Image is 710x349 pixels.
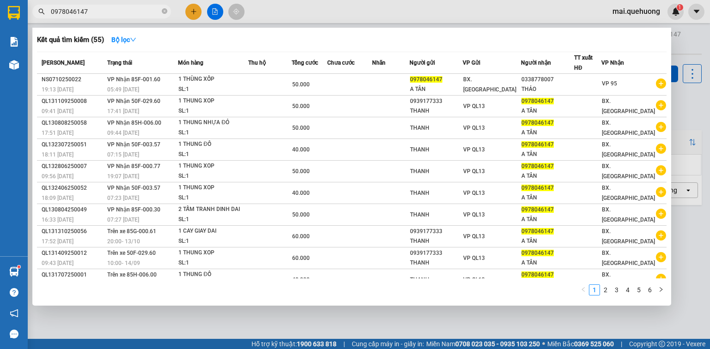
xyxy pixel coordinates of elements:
[578,284,589,295] li: Previous Page
[248,60,266,66] span: Thu hộ
[178,96,248,106] div: 1 THUNG XOP
[600,284,611,295] li: 2
[292,277,310,283] span: 40.000
[178,215,248,225] div: SL: 1
[42,86,73,93] span: 19:13 [DATE]
[410,248,462,258] div: 0939177333
[463,146,485,153] span: VP QL13
[292,211,310,218] span: 50.000
[178,193,248,203] div: SL: 1
[410,123,462,133] div: THANH
[178,258,248,268] div: SL: 1
[656,122,666,132] span: plus-circle
[602,185,655,201] span: BX. [GEOGRAPHIC_DATA]
[521,84,574,94] div: THẢO
[42,108,73,114] span: 09:41 [DATE]
[602,206,655,223] span: BX. [GEOGRAPHIC_DATA]
[107,238,140,245] span: 20:00 - 13/10
[42,205,104,215] div: QL130804250049
[107,151,139,158] span: 07:15 [DATE]
[656,230,666,241] span: plus-circle
[656,100,666,110] span: plus-circle
[521,206,554,213] span: 0978046147
[655,284,667,295] button: right
[162,8,167,14] span: close-circle
[521,236,574,246] div: A TÂN
[42,227,104,236] div: QL131310250056
[655,284,667,295] li: Next Page
[463,277,485,283] span: VP QL13
[602,250,655,266] span: BX. [GEOGRAPHIC_DATA]
[602,141,655,158] span: BX. [GEOGRAPHIC_DATA]
[42,248,104,258] div: QL131409250012
[521,250,554,256] span: 0978046147
[521,128,574,138] div: A TÂN
[645,285,655,295] a: 6
[602,120,655,136] span: BX. [GEOGRAPHIC_DATA]
[581,287,586,292] span: left
[107,185,160,191] span: VP Nhận 50F-003.57
[42,118,104,128] div: QL130808250058
[589,285,600,295] a: 1
[37,35,104,45] h3: Kết quả tìm kiếm ( 55 )
[521,228,554,235] span: 0978046147
[42,217,73,223] span: 16:33 [DATE]
[42,173,73,180] span: 09:56 [DATE]
[410,84,462,94] div: A TÂN
[18,265,20,268] sup: 1
[107,163,160,169] span: VP Nhận 85F-000.77
[656,187,666,197] span: plus-circle
[162,7,167,16] span: close-circle
[410,227,462,236] div: 0939177333
[601,60,624,66] span: VP Nhận
[463,190,485,196] span: VP QL13
[178,183,248,193] div: 1 THUNG XOP
[611,284,622,295] li: 3
[521,163,554,169] span: 0978046147
[463,125,485,131] span: VP QL13
[521,75,574,84] div: 0338778007
[463,233,485,240] span: VP QL13
[10,288,18,297] span: question-circle
[578,284,589,295] button: left
[463,76,516,93] span: BX. [GEOGRAPHIC_DATA]
[178,128,248,138] div: SL: 1
[9,60,19,70] img: warehouse-icon
[410,210,462,220] div: THANH
[602,80,617,87] span: VP 95
[521,98,554,104] span: 0978046147
[327,60,355,66] span: Chưa cước
[178,60,203,66] span: Món hàng
[410,188,462,198] div: THANH
[656,165,666,175] span: plus-circle
[410,106,462,116] div: THANH
[42,151,73,158] span: 18:11 [DATE]
[656,144,666,154] span: plus-circle
[521,185,554,191] span: 0978046147
[178,139,248,150] div: 1 THUNG ĐỒ
[42,183,104,193] div: QL132406250052
[178,205,248,215] div: 2 TẤM TRANH DINH DAI
[107,130,139,136] span: 09:44 [DATE]
[178,226,248,236] div: 1 CAY GIAY DAI
[178,84,248,95] div: SL: 1
[372,60,386,66] span: Nhãn
[107,76,160,83] span: VP Nhận 85F-001.60
[107,195,139,201] span: 07:23 [DATE]
[292,168,310,174] span: 50.000
[42,75,104,84] div: NS0710250022
[521,171,574,181] div: A TÂN
[107,120,161,126] span: VP Nhận 85H-006.00
[42,60,85,66] span: [PERSON_NAME]
[656,78,666,89] span: plus-circle
[178,74,248,84] div: 1 THÙNG XỐP
[107,250,156,256] span: Trên xe 50F-029.60
[521,120,554,126] span: 0978046147
[656,252,666,262] span: plus-circle
[410,76,442,83] span: 0978046147
[463,211,485,218] span: VP QL13
[130,36,136,43] span: down
[42,96,104,106] div: QL131109250008
[107,217,139,223] span: 07:27 [DATE]
[463,255,485,261] span: VP QL13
